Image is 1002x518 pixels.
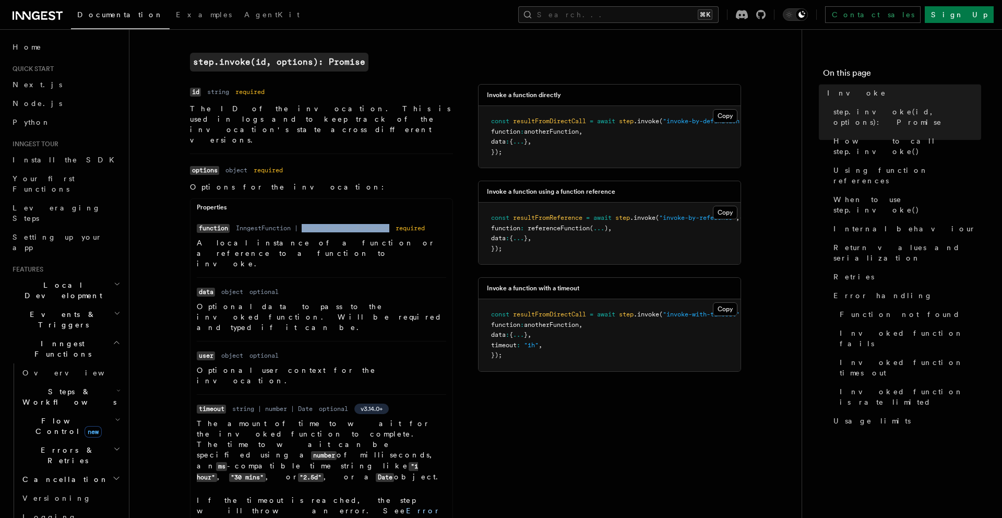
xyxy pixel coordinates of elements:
[18,470,123,489] button: Cancellation
[524,321,579,328] span: anotherFunction
[254,166,283,174] dd: required
[524,331,528,338] span: }
[8,140,58,148] span: Inngest tour
[487,284,579,292] h3: Invoke a function with a timeout
[836,305,981,324] a: Function not found
[829,267,981,286] a: Retries
[236,224,389,232] dd: InngestFunction | InngestFunctionReference
[829,161,981,190] a: Using function references
[8,65,54,73] span: Quick start
[597,311,615,318] span: await
[298,473,324,482] code: "2.5d"
[579,321,582,328] span: ,
[249,351,279,360] dd: optional
[18,411,123,441] button: Flow Controlnew
[520,321,524,328] span: :
[71,3,170,29] a: Documentation
[524,234,528,242] span: }
[836,382,981,411] a: Invoked function is rate limited
[840,386,981,407] span: Invoked function is rate limited
[829,286,981,305] a: Error handling
[190,103,453,145] p: The ID of the invocation. This is used in logs and to keep track of the invocation's state across...
[197,405,226,414] code: timeout
[8,169,123,198] a: Your first Functions
[513,214,582,221] span: resultFromReference
[593,214,612,221] span: await
[528,234,531,242] span: ,
[376,473,394,482] code: Date
[491,351,502,359] span: });
[197,301,446,333] p: Optional data to pass to the invoked function. Will be required and typed if it can be.
[597,117,615,125] span: await
[319,405,348,413] dd: optional
[8,94,123,113] a: Node.js
[513,138,524,145] span: ...
[221,351,243,360] dd: object
[829,219,981,238] a: Internal behaviour
[836,324,981,353] a: Invoked function fails
[361,405,383,413] span: v3.14.0+
[520,128,524,135] span: :
[713,109,737,123] button: Copy
[235,88,265,96] dd: required
[491,225,520,232] span: function
[8,280,114,301] span: Local Development
[586,214,590,221] span: =
[18,445,113,466] span: Errors & Retries
[659,214,736,221] span: "invoke-by-reference"
[176,10,232,19] span: Examples
[13,156,121,164] span: Install the SDK
[216,462,227,471] code: ms
[244,10,300,19] span: AgentKit
[833,107,981,127] span: step.invoke(id, options): Promise
[77,10,163,19] span: Documentation
[396,224,425,232] dd: required
[528,331,531,338] span: ,
[509,234,513,242] span: {
[829,411,981,430] a: Usage limits
[713,302,737,316] button: Copy
[221,288,243,296] dd: object
[197,224,230,233] code: function
[833,416,911,426] span: Usage limits
[590,311,593,318] span: =
[197,462,418,482] code: "1 hour"
[840,357,981,378] span: Invoked function times out
[491,342,517,349] span: timeout
[925,6,994,23] a: Sign Up
[506,331,509,338] span: :
[491,148,502,156] span: });
[491,234,506,242] span: data
[659,117,663,125] span: (
[829,190,981,219] a: When to use step.invoke()
[8,150,123,169] a: Install the SDK
[833,136,981,157] span: How to call step.invoke()
[249,288,279,296] dd: optional
[524,342,539,349] span: "1h"
[8,305,123,334] button: Events & Triggers
[197,288,215,297] code: data
[13,42,42,52] span: Home
[506,234,509,242] span: :
[197,238,446,269] p: A local instance of a function or a reference to a function to invoke.
[513,234,524,242] span: ...
[663,117,743,125] span: "invoke-by-definition"
[579,128,582,135] span: ,
[509,331,513,338] span: {
[634,311,659,318] span: .invoke
[190,166,219,175] code: options
[829,132,981,161] a: How to call step.invoke()
[833,223,976,234] span: Internal behaviour
[528,138,531,145] span: ,
[663,311,739,318] span: "invoke-with-timeout"
[590,225,593,232] span: (
[13,99,62,108] span: Node.js
[836,353,981,382] a: Invoked function times out
[698,9,712,20] kbd: ⌘K
[491,214,509,221] span: const
[823,67,981,84] h4: On this page
[8,309,114,330] span: Events & Triggers
[634,117,659,125] span: .invoke
[190,53,368,72] a: step.invoke(id, options): Promise
[513,331,524,338] span: ...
